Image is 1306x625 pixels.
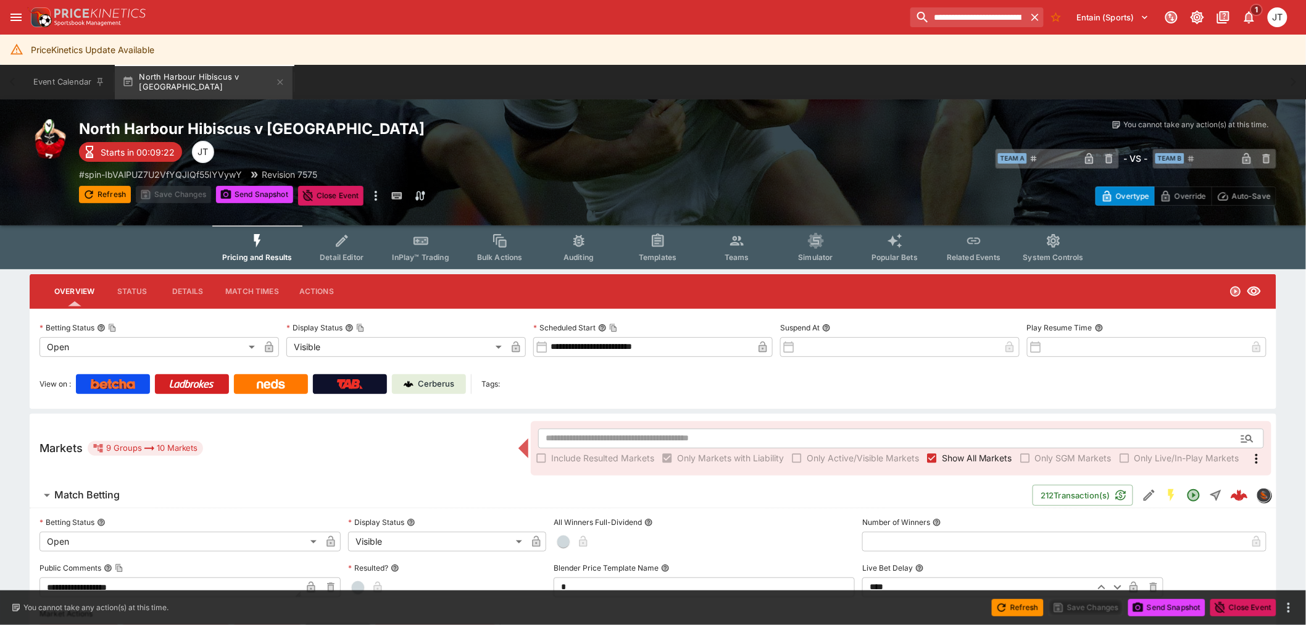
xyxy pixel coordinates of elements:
[1212,6,1234,28] button: Documentation
[79,186,131,203] button: Refresh
[1124,119,1269,130] p: You cannot take any action(s) at this time.
[93,441,198,456] div: 9 Groups 10 Markets
[97,518,106,527] button: Betting Status
[348,563,388,573] p: Resulted?
[780,322,820,333] p: Suspend At
[40,532,321,552] div: Open
[551,451,654,464] span: Include Resulted Markets
[54,20,121,26] img: Sportsbook Management
[393,253,449,262] span: InPlay™ Trading
[910,7,1026,27] input: search
[609,324,618,332] button: Copy To Clipboard
[1046,7,1066,27] button: No Bookmarks
[27,5,52,30] img: PriceKinetics Logo
[115,564,123,573] button: Copy To Clipboard
[1175,190,1206,203] p: Override
[1027,322,1092,333] p: Play Resume Time
[644,518,653,527] button: All Winners Full-Dividend
[40,441,83,455] h5: Markets
[1128,599,1205,616] button: Send Snapshot
[1070,7,1157,27] button: Select Tenant
[947,253,1000,262] span: Related Events
[1155,153,1184,164] span: Team B
[286,337,506,357] div: Visible
[392,374,466,394] a: Cerberus
[639,253,676,262] span: Templates
[40,337,259,357] div: Open
[1232,190,1271,203] p: Auto-Save
[368,186,383,206] button: more
[564,253,594,262] span: Auditing
[1160,6,1183,28] button: Connected to PK
[1096,187,1276,206] div: Start From
[160,277,215,306] button: Details
[998,153,1027,164] span: Team A
[1231,487,1248,504] img: logo-cerberus--red.svg
[40,374,71,394] label: View on :
[345,324,354,332] button: Display StatusCopy To Clipboard
[391,564,399,573] button: Resulted?
[97,324,106,332] button: Betting StatusCopy To Clipboard
[212,225,1094,269] div: Event type filters
[822,324,831,332] button: Suspend At
[1210,599,1276,616] button: Close Event
[5,6,27,28] button: open drawer
[26,65,112,99] button: Event Calendar
[1154,187,1212,206] button: Override
[31,38,154,61] div: PriceKinetics Update Available
[320,253,364,262] span: Detail Editor
[862,517,930,527] p: Number of Winners
[554,563,659,573] p: Blender Price Template Name
[942,451,1012,464] span: Show All Markets
[871,253,918,262] span: Popular Bets
[1124,152,1148,165] h6: - VS -
[298,186,364,206] button: Close Event
[1247,284,1262,299] svg: Visible
[554,517,642,527] p: All Winners Full-Dividend
[222,253,293,262] span: Pricing and Results
[169,379,214,389] img: Ladbrokes
[1033,485,1133,506] button: 212Transaction(s)
[1205,484,1227,506] button: Straight
[40,563,101,573] p: Public Comments
[1229,285,1242,298] svg: Open
[104,564,112,573] button: Public CommentsCopy To Clipboard
[661,564,670,573] button: Blender Price Template Name
[108,324,117,332] button: Copy To Clipboard
[348,532,526,552] div: Visible
[1257,488,1271,503] div: sportingsolutions
[1249,451,1264,466] svg: More
[337,379,363,389] img: TabNZ
[807,451,919,464] span: Only Active/Visible Markets
[1264,4,1291,31] button: Joshua Thomson
[1116,190,1149,203] p: Overtype
[215,277,289,306] button: Match Times
[533,322,596,333] p: Scheduled Start
[1281,600,1296,615] button: more
[262,168,317,181] p: Revision 7575
[598,324,607,332] button: Scheduled StartCopy To Clipboard
[933,518,941,527] button: Number of Winners
[289,277,344,306] button: Actions
[1160,484,1183,506] button: SGM Enabled
[30,119,69,159] img: rugby_union.png
[1134,451,1239,464] span: Only Live/In-Play Markets
[30,483,1033,508] button: Match Betting
[1231,487,1248,504] div: 3004c181-283f-4247-8dee-67eb5c166ac2
[104,277,160,306] button: Status
[1227,483,1252,508] a: 3004c181-283f-4247-8dee-67eb5c166ac2
[407,518,415,527] button: Display Status
[1236,427,1258,450] button: Open
[54,9,146,18] img: PriceKinetics
[862,563,913,573] p: Live Bet Delay
[915,564,924,573] button: Live Bet Delay
[1212,187,1276,206] button: Auto-Save
[40,322,94,333] p: Betting Status
[1250,4,1263,16] span: 1
[91,379,135,389] img: Betcha
[1138,484,1160,506] button: Edit Detail
[115,65,293,99] button: North Harbour Hibiscus v [GEOGRAPHIC_DATA]
[257,379,285,389] img: Neds
[101,146,175,159] p: Starts in 00:09:22
[1238,6,1260,28] button: Notifications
